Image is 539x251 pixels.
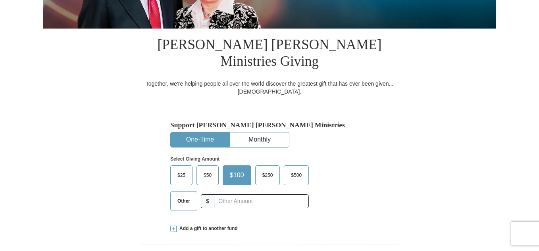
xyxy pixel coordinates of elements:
button: One-Time [171,132,229,147]
input: Other Amount [214,194,309,208]
span: $ [201,194,214,208]
button: Monthly [230,132,289,147]
div: Together, we're helping people all over the world discover the greatest gift that has ever been g... [141,80,398,96]
span: Other [173,195,194,207]
strong: Select Giving Amount [170,156,219,162]
h5: Support [PERSON_NAME] [PERSON_NAME] Ministries [170,121,369,129]
span: $100 [226,169,248,181]
span: $250 [258,169,277,181]
span: $50 [200,169,216,181]
span: $500 [287,169,306,181]
h1: [PERSON_NAME] [PERSON_NAME] Ministries Giving [141,29,398,80]
span: $25 [173,169,189,181]
span: Add a gift to another fund [177,225,238,232]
